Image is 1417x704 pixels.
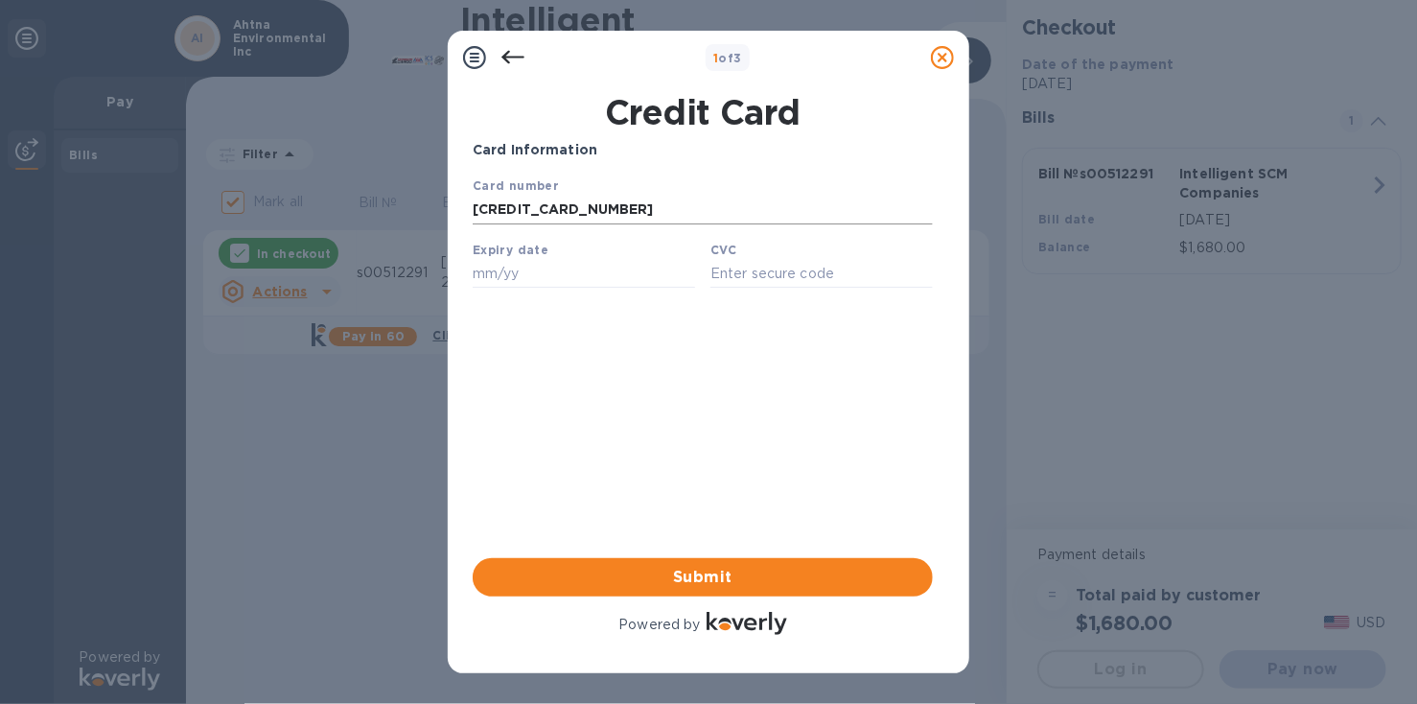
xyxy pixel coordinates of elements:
[707,612,787,635] img: Logo
[488,566,918,589] span: Submit
[473,558,933,597] button: Submit
[473,142,597,157] b: Card Information
[713,51,718,65] span: 1
[713,51,742,65] b: of 3
[618,615,700,635] p: Powered by
[465,92,941,132] h1: Credit Card
[473,176,933,293] iframe: Your browser does not support iframes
